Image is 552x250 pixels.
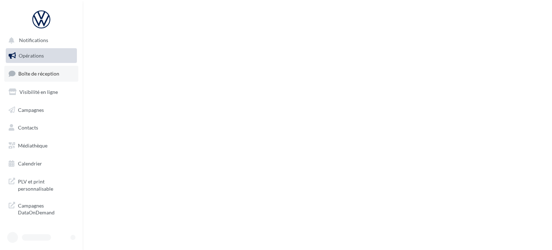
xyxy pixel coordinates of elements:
span: Boîte de réception [18,71,59,77]
span: PLV et print personnalisable [18,177,74,192]
span: Campagnes DataOnDemand [18,201,74,216]
span: Médiathèque [18,142,47,149]
a: Visibilité en ligne [4,85,78,100]
span: Contacts [18,124,38,131]
span: Calendrier [18,160,42,167]
a: Calendrier [4,156,78,171]
span: Visibilité en ligne [19,89,58,95]
a: Campagnes [4,103,78,118]
a: Campagnes DataOnDemand [4,198,78,219]
a: Opérations [4,48,78,63]
span: Notifications [19,37,48,44]
a: PLV et print personnalisable [4,174,78,195]
a: Médiathèque [4,138,78,153]
a: Boîte de réception [4,66,78,81]
a: Contacts [4,120,78,135]
span: Campagnes [18,106,44,113]
span: Opérations [19,53,44,59]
